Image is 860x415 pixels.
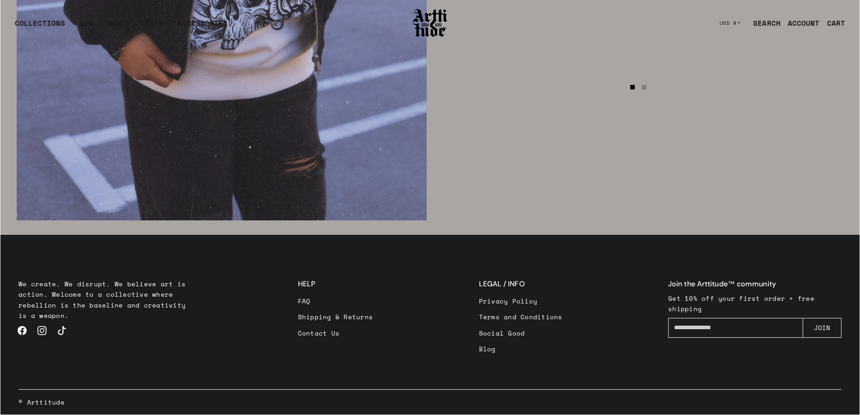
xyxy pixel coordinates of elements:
[479,341,562,357] a: Blog
[479,309,562,325] a: Terms and Conditions
[803,318,841,338] button: JOIN
[720,19,737,27] span: USD $
[107,18,130,36] a: WOMEN
[668,279,841,289] h4: Join the Arttitude™ community
[630,85,635,89] li: Page dot 1
[19,397,65,407] a: © Arttitude
[668,293,841,314] p: Get 10% off your first order + free shipping
[298,309,373,325] a: Shipping & Returns
[298,325,373,341] a: Contact Us
[642,85,646,89] li: Page dot 2
[298,293,373,309] a: FAQ
[820,14,845,32] a: Open cart
[145,18,163,36] a: TEEN
[19,279,192,320] p: We create. We disrupt. We believe art is action. Welcome to a collective where rebellion is the b...
[714,13,746,33] button: USD $
[52,321,72,340] a: TikTok
[79,18,93,36] a: MEN
[827,18,845,28] div: CART
[298,279,373,289] h3: HELP
[32,321,52,340] a: Instagram
[412,8,448,38] img: Arttitude
[8,18,235,36] ul: Main navigation
[479,325,562,341] a: Social Good
[781,14,820,32] a: ACCOUNT
[479,279,562,289] h3: LEGAL / INFO
[746,14,781,32] a: SEARCH
[479,293,562,309] a: Privacy Policy
[12,321,32,340] a: Facebook
[177,18,228,36] div: ACCESSORIES
[15,18,65,36] div: COLLECTIONS
[668,318,803,338] input: Enter your email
